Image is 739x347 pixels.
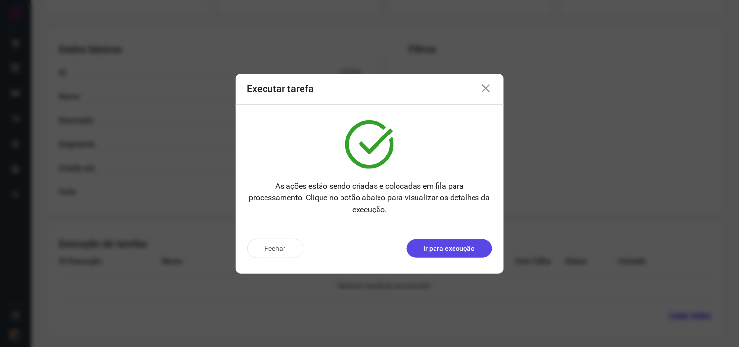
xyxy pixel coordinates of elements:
button: Ir para execução [407,239,492,258]
p: As ações estão sendo criadas e colocadas em fila para processamento. Clique no botão abaixo para ... [247,180,492,215]
button: Fechar [247,239,303,258]
p: Ir para execução [424,243,475,253]
img: verified.svg [345,120,394,169]
h3: Executar tarefa [247,83,314,95]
